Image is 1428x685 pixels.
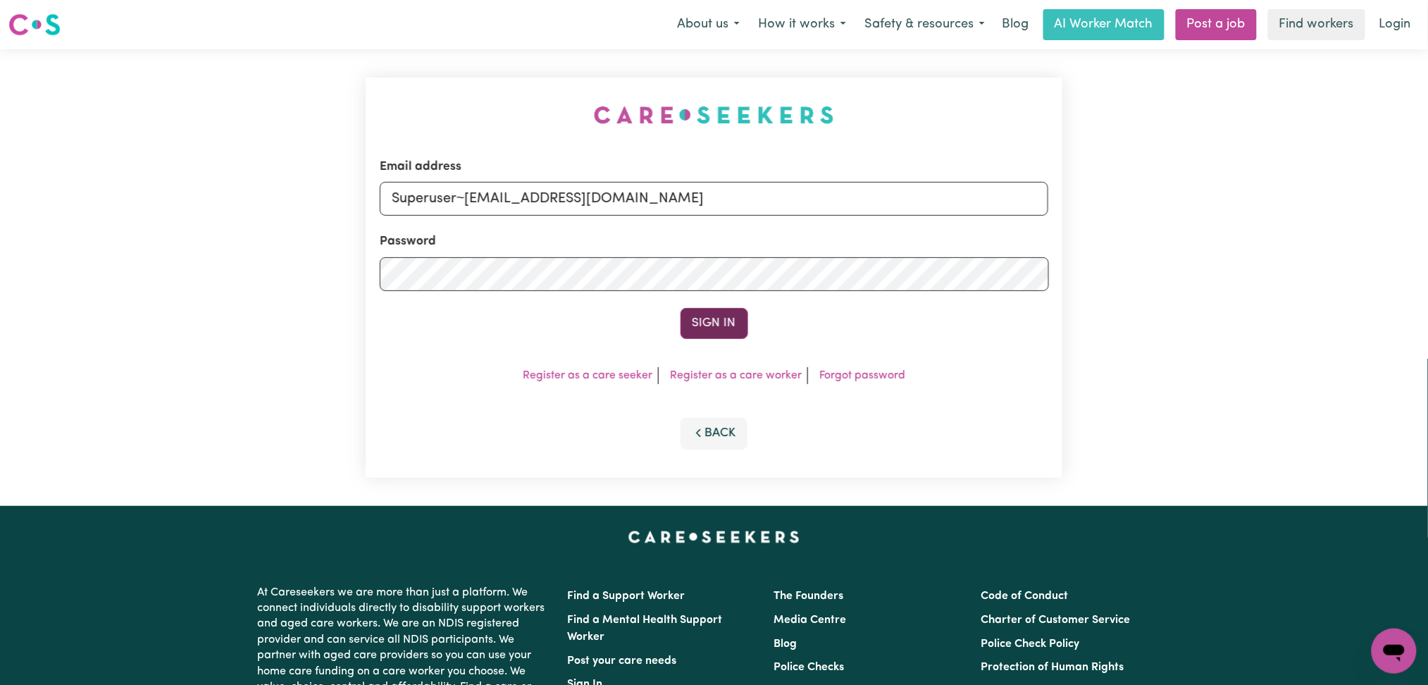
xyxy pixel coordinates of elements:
button: How it works [749,10,855,39]
a: The Founders [774,591,844,602]
a: Post your care needs [568,655,677,667]
label: Email address [380,158,461,176]
a: Charter of Customer Service [981,615,1130,626]
a: Register as a care worker [670,370,802,381]
a: Police Checks [774,662,845,673]
a: Protection of Human Rights [981,662,1124,673]
a: Code of Conduct [981,591,1068,602]
iframe: Button to launch messaging window [1372,629,1417,674]
a: Find a Support Worker [568,591,685,602]
img: Careseekers logo [8,12,61,37]
a: AI Worker Match [1043,9,1165,40]
a: Media Centre [774,615,847,626]
a: Register as a care seeker [523,370,652,381]
a: Login [1371,9,1420,40]
a: Find a Mental Health Support Worker [568,615,723,643]
button: Back [681,418,748,449]
button: Sign In [681,308,748,339]
a: Careseekers logo [8,8,61,41]
a: Post a job [1176,9,1257,40]
a: Find workers [1268,9,1365,40]
a: Police Check Policy [981,638,1079,650]
a: Blog [994,9,1038,40]
a: Careseekers home page [628,531,800,543]
button: About us [668,10,749,39]
a: Forgot password [819,370,905,381]
input: Email address [380,182,1049,216]
label: Password [380,233,436,251]
button: Safety & resources [855,10,994,39]
a: Blog [774,638,797,650]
